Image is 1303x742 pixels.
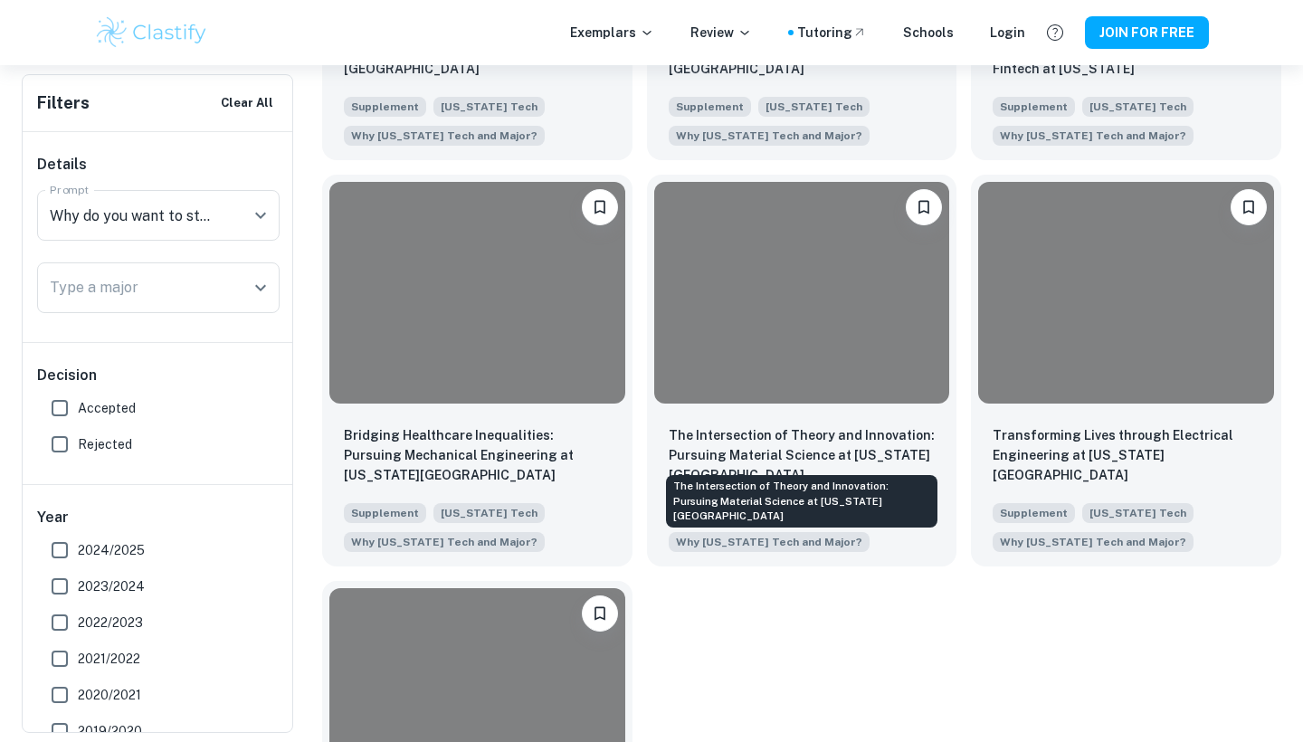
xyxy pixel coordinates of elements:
[50,182,90,197] label: Prompt
[1085,16,1209,49] button: JOIN FOR FREE
[903,23,954,43] a: Schools
[1000,128,1186,144] span: Why [US_STATE] Tech and Major?
[993,503,1075,523] span: Supplement
[582,595,618,632] button: Please log in to bookmark exemplars
[1000,534,1186,550] span: Why [US_STATE] Tech and Major?
[570,23,654,43] p: Exemplars
[433,97,545,117] span: [US_STATE] Tech
[78,398,136,418] span: Accepted
[248,275,273,300] button: Open
[216,90,278,117] button: Clear All
[647,175,957,566] a: Please log in to bookmark exemplarsThe Intersection of Theory and Innovation: Pursuing Material S...
[78,540,145,560] span: 2024/2025
[666,475,937,528] div: The Intersection of Theory and Innovation: Pursuing Material Science at [US_STATE][GEOGRAPHIC_DATA]
[990,23,1025,43] a: Login
[676,128,862,144] span: Why [US_STATE] Tech and Major?
[94,14,209,51] img: Clastify logo
[351,534,537,550] span: Why [US_STATE] Tech and Major?
[906,189,942,225] button: Please log in to bookmark exemplars
[344,124,545,146] span: Why do you want to study your chosen major, and why do you want to study that major at Georgia Tech?
[669,530,870,552] span: Why do you want to study your chosen major, and why do you want to study that major at Georgia Tech?
[37,365,280,386] h6: Decision
[676,534,862,550] span: Why [US_STATE] Tech and Major?
[37,154,280,176] h6: Details
[344,97,426,117] span: Supplement
[37,507,280,528] h6: Year
[797,23,867,43] a: Tutoring
[248,203,273,228] button: Open
[78,649,140,669] span: 2021/2022
[344,530,545,552] span: Why do you want to study your chosen major, and why do you want to study that major at Georgia Tech?
[1231,189,1267,225] button: Please log in to bookmark exemplars
[344,425,611,485] p: Bridging Healthcare Inequalities: Pursuing Mechanical Engineering at Georgia Tech
[669,425,936,485] p: The Intersection of Theory and Innovation: Pursuing Material Science at Georgia Tech
[993,530,1194,552] span: Why do you want to study your chosen major, and why do you want to study that major at Georgia Tech?
[78,613,143,633] span: 2022/2023
[433,503,545,523] span: [US_STATE] Tech
[1040,17,1070,48] button: Help and Feedback
[690,23,752,43] p: Review
[758,97,870,117] span: [US_STATE] Tech
[351,128,537,144] span: Why [US_STATE] Tech and Major?
[37,90,90,116] h6: Filters
[322,175,632,566] a: Please log in to bookmark exemplarsBridging Healthcare Inequalities: Pursuing Mechanical Engineer...
[669,97,751,117] span: Supplement
[1082,97,1194,117] span: [US_STATE] Tech
[1082,503,1194,523] span: [US_STATE] Tech
[669,124,870,146] span: Why do you want to study your chosen major, and why do you want to study that major at Georgia Tech?
[78,434,132,454] span: Rejected
[78,685,141,705] span: 2020/2021
[993,124,1194,146] span: Why do you want to study your chosen major, and why do you want to study that major at Georgia Tech?
[78,721,142,741] span: 2019/2020
[78,576,145,596] span: 2023/2024
[582,189,618,225] button: Please log in to bookmark exemplars
[993,97,1075,117] span: Supplement
[993,425,1260,485] p: Transforming Lives through Electrical Engineering at Georgia Tech
[344,503,426,523] span: Supplement
[971,175,1281,566] a: Please log in to bookmark exemplarsTransforming Lives through Electrical Engineering at Georgia T...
